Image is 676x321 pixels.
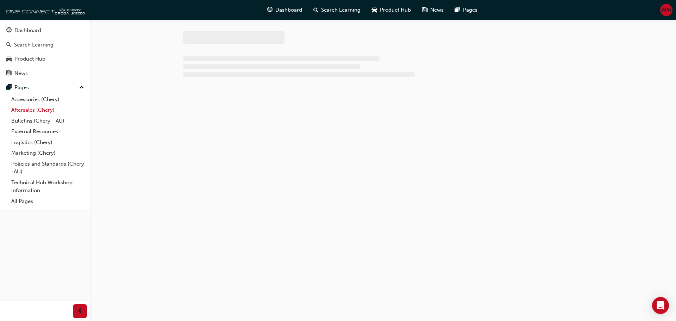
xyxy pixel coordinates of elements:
[313,6,318,14] span: search-icon
[8,116,87,126] a: Bulletins (Chery - AU)
[3,81,87,94] button: Pages
[652,297,669,314] div: Open Intercom Messenger
[660,4,672,16] button: MM
[308,3,366,17] a: search-iconSearch Learning
[77,307,83,316] span: prev-icon
[8,177,87,196] a: Technical Hub Workshop information
[455,6,460,14] span: pages-icon
[267,6,273,14] span: guage-icon
[463,6,477,14] span: Pages
[8,148,87,159] a: Marketing (Chery)
[3,24,87,37] a: Dashboard
[6,56,12,62] span: car-icon
[417,3,449,17] a: news-iconNews
[430,6,444,14] span: News
[372,6,377,14] span: car-icon
[6,27,12,34] span: guage-icon
[14,41,54,49] div: Search Learning
[662,6,671,14] span: MM
[380,6,411,14] span: Product Hub
[79,83,84,92] span: up-icon
[8,105,87,116] a: Aftersales (Chery)
[6,85,12,91] span: pages-icon
[3,38,87,51] a: Search Learning
[366,3,417,17] a: car-iconProduct Hub
[6,70,12,77] span: news-icon
[3,23,87,81] button: DashboardSearch LearningProduct HubNews
[8,137,87,148] a: Logistics (Chery)
[3,53,87,66] a: Product Hub
[321,6,361,14] span: Search Learning
[3,67,87,80] a: News
[449,3,483,17] a: pages-iconPages
[8,159,87,177] a: Policies and Standards (Chery -AU)
[8,94,87,105] a: Accessories (Chery)
[6,42,11,48] span: search-icon
[14,84,29,92] div: Pages
[275,6,302,14] span: Dashboard
[14,69,28,78] div: News
[422,6,427,14] span: news-icon
[8,196,87,207] a: All Pages
[14,26,41,35] div: Dashboard
[8,126,87,137] a: External Resources
[262,3,308,17] a: guage-iconDashboard
[14,55,45,63] div: Product Hub
[4,3,84,17] img: oneconnect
